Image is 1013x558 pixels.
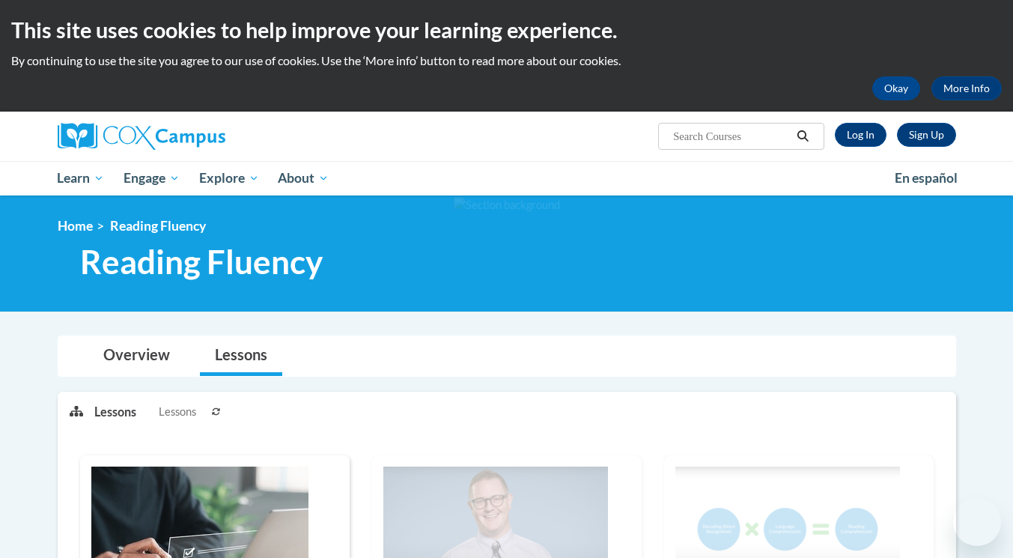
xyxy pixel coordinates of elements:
[189,161,269,195] a: Explore
[80,242,323,282] span: Reading Fluency
[35,161,979,195] div: Main menu
[791,127,814,145] button: Search
[114,161,189,195] a: Engage
[278,169,329,187] span: About
[872,76,920,100] button: Okay
[94,404,136,420] p: Lessons
[58,218,93,234] a: Home
[897,123,956,147] a: Register
[885,163,967,194] a: En español
[58,123,225,150] img: Cox Campus
[931,76,1002,100] a: More Info
[159,404,196,420] span: Lessons
[48,161,115,195] a: Learn
[88,336,185,376] a: Overview
[672,127,791,145] input: Search Courses
[200,336,282,376] a: Lessons
[835,123,886,147] a: Log In
[11,52,1002,69] p: By continuing to use the site you agree to our use of cookies. Use the ‘More info’ button to read...
[268,161,338,195] a: About
[110,218,206,234] span: Reading Fluency
[124,169,180,187] span: Engage
[57,169,104,187] span: Learn
[454,197,560,213] img: Section background
[11,15,1002,45] h2: This site uses cookies to help improve your learning experience.
[953,498,1001,546] iframe: Button to launch messaging window
[895,170,958,186] span: En español
[58,123,342,150] a: Cox Campus
[199,169,259,187] span: Explore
